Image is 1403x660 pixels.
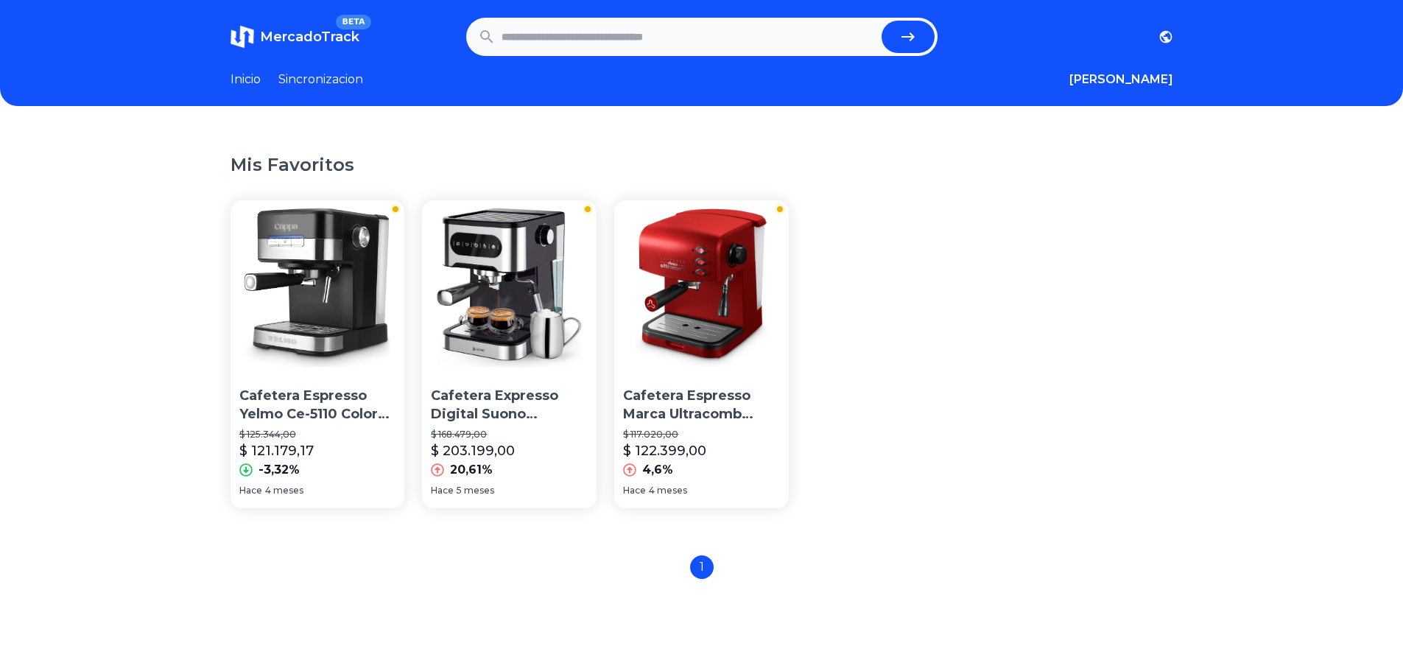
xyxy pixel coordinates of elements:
[431,387,588,424] p: Cafetera Expresso Digital Suono Automática Acero Inox 1.5 L Color Plateado
[623,387,780,424] p: Cafetera Espresso Marca Ultracomb Modelo Ce-6108 Color Rojo
[239,485,262,496] span: Hace
[239,429,396,440] p: $ 125.344,00
[614,200,789,375] img: Cafetera Espresso Marca Ultracomb Modelo Ce-6108 Color Rojo
[239,440,314,461] p: $ 121.179,17
[336,15,370,29] span: BETA
[623,485,646,496] span: Hace
[457,485,494,496] span: 5 meses
[265,485,303,496] span: 4 meses
[231,153,1173,177] h1: Mis Favoritos
[450,461,493,479] p: 20,61%
[422,200,597,375] img: Cafetera Expresso Digital Suono Automática Acero Inox 1.5 L Color Plateado
[1069,71,1173,88] button: [PERSON_NAME]
[231,25,254,49] img: MercadoTrack
[259,461,300,479] p: -3,32%
[231,200,405,508] a: Cafetera Espresso Yelmo Ce-5110 Color NegroCafetera Espresso Yelmo Ce-5110 Color Negro$ 125.344,0...
[231,25,359,49] a: MercadoTrackBETA
[431,429,588,440] p: $ 168.479,00
[642,461,673,479] p: 4,6%
[239,387,396,424] p: Cafetera Espresso Yelmo Ce-5110 Color Negro
[431,440,515,461] p: $ 203.199,00
[231,200,405,375] img: Cafetera Espresso Yelmo Ce-5110 Color Negro
[623,440,706,461] p: $ 122.399,00
[231,71,261,88] a: Inicio
[623,429,780,440] p: $ 117.020,00
[431,485,454,496] span: Hace
[260,29,359,45] span: MercadoTrack
[649,485,687,496] span: 4 meses
[614,200,789,508] a: Cafetera Espresso Marca Ultracomb Modelo Ce-6108 Color RojoCafetera Espresso Marca Ultracomb Mode...
[422,200,597,508] a: Cafetera Expresso Digital Suono Automática Acero Inox 1.5 L Color PlateadoCafetera Expresso Digit...
[278,71,363,88] a: Sincronizacion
